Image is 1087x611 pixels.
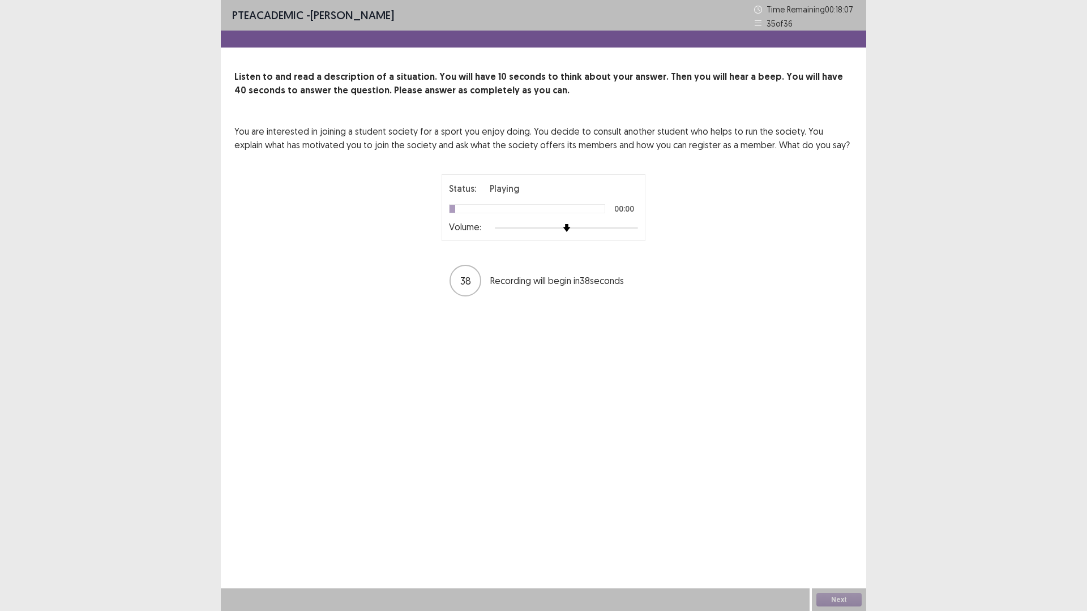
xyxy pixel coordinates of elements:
span: PTE academic [232,8,303,22]
img: arrow-thumb [563,224,571,232]
p: 35 of 36 [767,18,793,29]
p: Volume: [449,220,481,234]
p: You are interested in joining a student society for a sport you enjoy doing. You decide to consul... [234,124,853,152]
p: Recording will begin in 38 seconds [490,274,637,287]
p: Listen to and read a description of a situation. You will have 10 seconds to think about your ans... [234,70,853,97]
p: 00:00 [614,205,634,213]
p: Time Remaining 00 : 18 : 07 [767,3,855,15]
p: 38 [460,273,471,289]
p: Status: [449,182,476,195]
p: Playing [490,182,520,195]
p: - [PERSON_NAME] [232,7,394,24]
